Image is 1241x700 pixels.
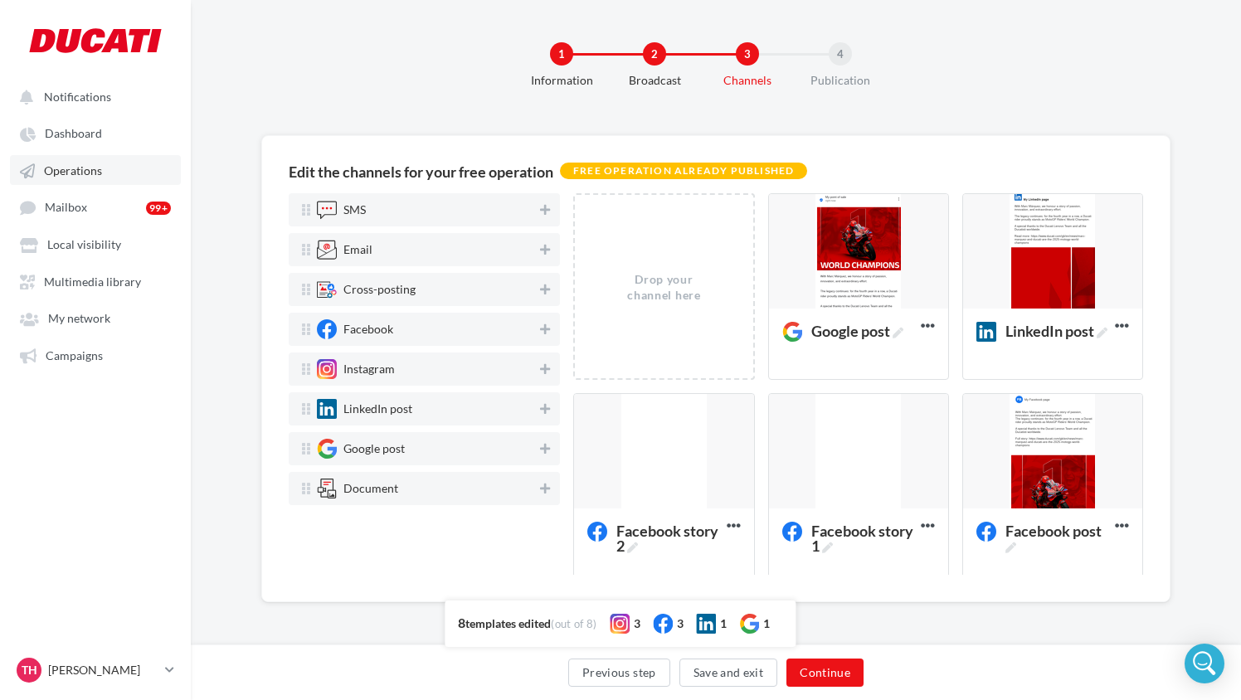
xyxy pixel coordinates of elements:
[48,312,110,326] span: My network
[10,229,181,259] a: Local visibility
[616,523,719,553] span: Facebook story 2
[13,654,178,686] a: TH [PERSON_NAME]
[763,615,770,632] div: 1
[10,155,181,185] a: Operations
[829,42,852,66] div: 4
[694,72,801,89] div: Channels
[10,340,181,370] a: Campaigns
[343,363,395,375] div: Instagram
[782,523,921,542] span: Facebook story 1
[44,163,102,177] span: Operations
[343,284,416,295] div: Cross-posting
[146,202,171,215] div: 99+
[48,662,158,678] p: [PERSON_NAME]
[677,615,684,632] div: 3
[44,275,141,289] span: Multimedia library
[47,238,121,252] span: Local visibility
[1185,644,1224,683] div: Open Intercom Messenger
[679,659,778,687] button: Save and exit
[343,204,366,216] div: SMS
[787,72,893,89] div: Publication
[551,617,596,630] span: (out of 8)
[1005,523,1108,553] span: Facebook post
[343,403,412,415] div: LinkedIn post
[634,615,640,632] div: 3
[550,42,573,66] div: 1
[465,616,551,630] span: templates edited
[10,81,174,111] button: Notifications
[720,615,727,632] div: 1
[560,163,807,179] div: Free operation already published
[976,523,1115,542] span: Facebook post
[10,303,181,333] a: My network
[568,659,670,687] button: Previous step
[643,42,666,66] div: 2
[782,323,910,342] span: Google post
[587,523,726,542] span: Facebook story 2
[10,266,181,296] a: Multimedia library
[343,244,372,255] div: Email
[620,271,708,304] div: Drop your channel here
[811,523,914,553] span: Facebook story 1
[289,164,553,179] div: Edit the channels for your free operation
[10,118,181,148] a: Dashboard
[10,192,181,222] a: Mailbox 99+
[45,127,102,141] span: Dashboard
[786,659,864,687] button: Continue
[601,72,708,89] div: Broadcast
[1005,323,1107,338] span: LinkedIn post
[343,323,393,335] div: Facebook
[44,90,111,104] span: Notifications
[458,615,465,630] span: 8
[343,483,398,494] div: Document
[736,42,759,66] div: 3
[22,662,37,678] span: TH
[343,443,405,455] div: Google post
[45,201,87,215] span: Mailbox
[976,323,1114,342] span: LinkedIn post
[811,323,903,338] span: Google post
[509,72,615,89] div: Information
[46,348,103,362] span: Campaigns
